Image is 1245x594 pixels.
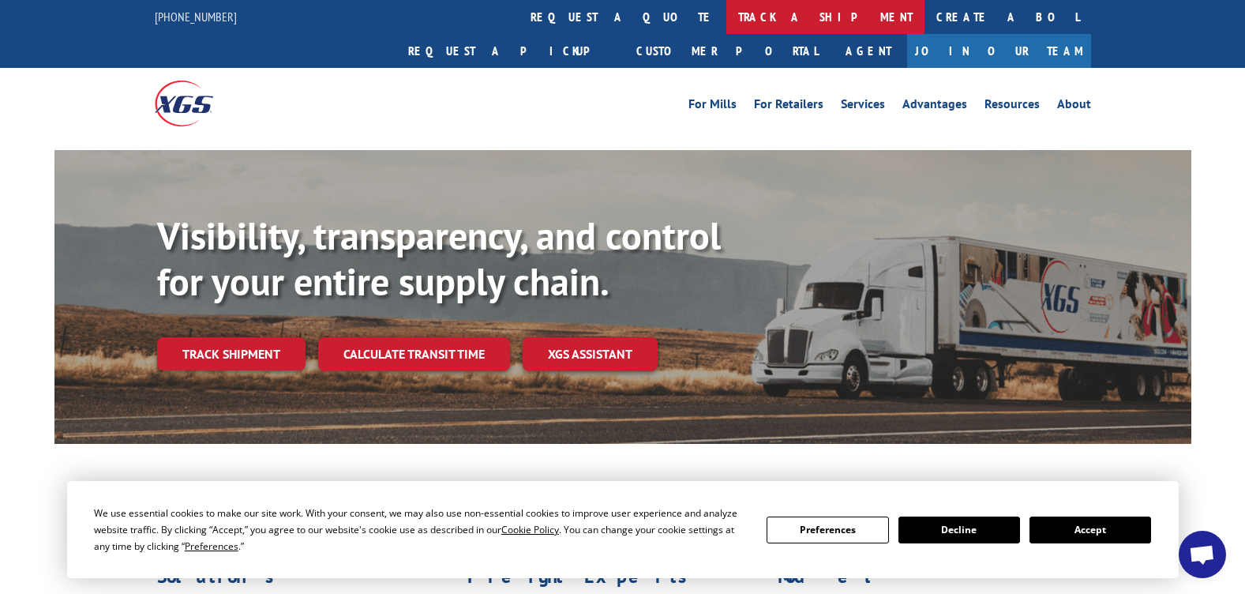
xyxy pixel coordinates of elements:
a: For Mills [688,98,737,115]
a: Customer Portal [624,34,830,68]
a: For Retailers [754,98,823,115]
a: Join Our Team [907,34,1091,68]
div: Open chat [1179,531,1226,578]
a: Agent [830,34,907,68]
button: Decline [898,517,1020,543]
button: Preferences [767,517,888,543]
a: Request a pickup [396,34,624,68]
a: Calculate transit time [318,337,510,371]
a: Services [841,98,885,115]
a: [PHONE_NUMBER] [155,9,237,24]
a: About [1057,98,1091,115]
span: Preferences [185,539,238,553]
div: We use essential cookies to make our site work. With your consent, we may also use non-essential ... [94,505,748,555]
a: XGS ASSISTANT [523,337,658,371]
button: Accept [1029,517,1151,543]
span: Cookie Policy [501,523,559,536]
a: Advantages [902,98,967,115]
b: Visibility, transparency, and control for your entire supply chain. [157,211,721,306]
div: Cookie Consent Prompt [67,481,1179,578]
a: Resources [984,98,1040,115]
a: Track shipment [157,337,306,370]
